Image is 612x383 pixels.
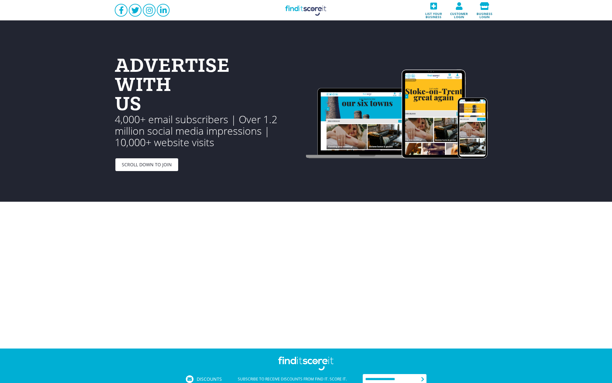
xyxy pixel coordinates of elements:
[423,10,444,19] span: List your business
[115,114,306,148] p: 4,000+ email subscribers | Over 1.2 million social media impressions | 10,000+ website visits
[472,0,497,20] a: Business login
[222,375,363,383] div: Subscribe to receive discounts from Find it. Score it.
[446,0,472,20] a: Customer login
[474,10,495,19] span: Business login
[115,41,196,114] h1: ADVERTISE WITH US
[448,10,470,19] span: Customer login
[115,158,178,171] a: SCROLL DOWN TO JOIN
[197,377,222,381] span: Discounts
[421,0,446,20] a: List your business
